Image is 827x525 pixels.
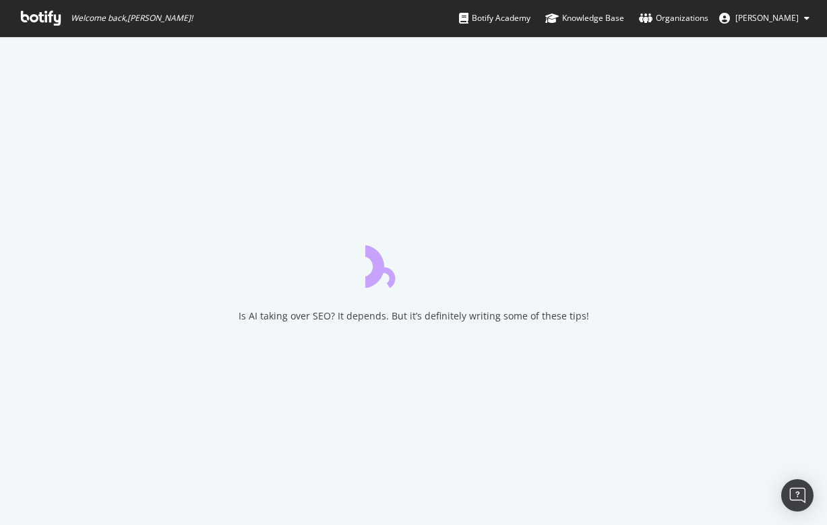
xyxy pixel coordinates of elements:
span: Norma Moras [735,12,799,24]
span: Welcome back, [PERSON_NAME] ! [71,13,193,24]
div: Is AI taking over SEO? It depends. But it’s definitely writing some of these tips! [239,309,589,323]
div: animation [365,239,462,288]
button: [PERSON_NAME] [708,7,820,29]
div: Organizations [639,11,708,25]
div: Knowledge Base [545,11,624,25]
div: Open Intercom Messenger [781,479,814,512]
div: Botify Academy [459,11,530,25]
